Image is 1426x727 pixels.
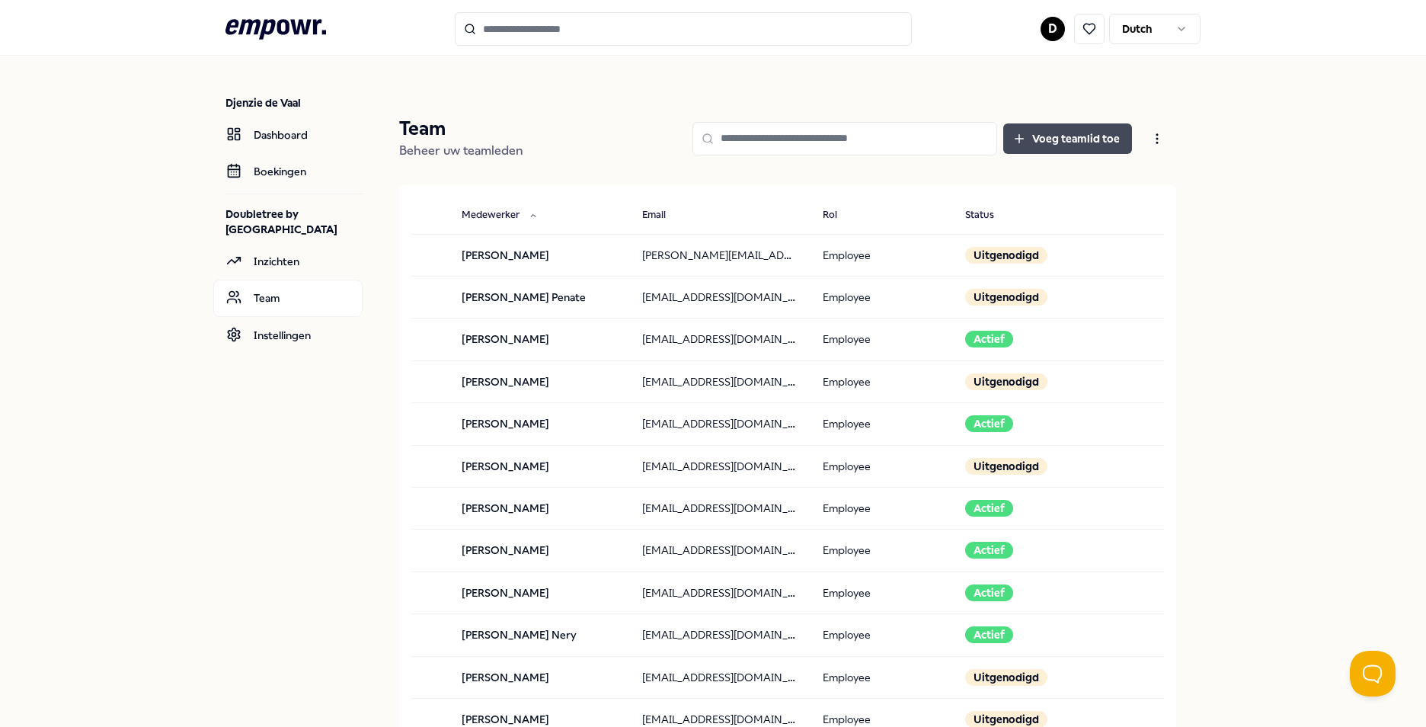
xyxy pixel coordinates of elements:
iframe: Help Scout Beacon - Open [1350,651,1396,697]
p: Doubletree by [GEOGRAPHIC_DATA] [225,207,363,237]
div: Actief [965,415,1013,432]
button: Status [953,200,1025,231]
button: Open menu [1138,123,1176,154]
td: Employee [811,487,954,529]
td: Employee [811,530,954,572]
td: Employee [811,319,954,360]
td: [PERSON_NAME] [449,445,630,487]
div: Actief [965,331,1013,347]
button: D [1041,17,1065,41]
button: Voeg teamlid toe [1003,123,1132,154]
div: Actief [965,626,1013,643]
td: Employee [811,614,954,656]
td: [EMAIL_ADDRESS][DOMAIN_NAME] [630,276,811,318]
td: [EMAIL_ADDRESS][DOMAIN_NAME] [630,360,811,402]
div: Uitgenodigd [965,247,1047,264]
td: [PERSON_NAME] [449,234,630,276]
td: [PERSON_NAME] [449,403,630,445]
td: Employee [811,572,954,613]
td: [EMAIL_ADDRESS][DOMAIN_NAME] [630,572,811,613]
a: Instellingen [213,317,363,354]
div: Actief [965,500,1013,517]
td: [PERSON_NAME] Nery [449,614,630,656]
button: Medewerker [449,200,550,231]
td: Employee [811,276,954,318]
a: Inzichten [213,243,363,280]
p: Team [399,117,523,141]
td: [EMAIL_ADDRESS][DOMAIN_NAME] [630,530,811,572]
button: Email [630,200,696,231]
td: [EMAIL_ADDRESS][DOMAIN_NAME] [630,403,811,445]
td: Employee [811,445,954,487]
td: Employee [811,234,954,276]
input: Search for products, categories or subcategories [455,12,912,46]
div: Actief [965,542,1013,559]
td: [PERSON_NAME] [449,360,630,402]
td: [PERSON_NAME] [449,572,630,613]
span: Beheer uw teamleden [399,143,523,158]
div: Actief [965,584,1013,601]
td: [PERSON_NAME] Penate [449,276,630,318]
td: [EMAIL_ADDRESS][DOMAIN_NAME] [630,445,811,487]
td: [PERSON_NAME] [449,487,630,529]
button: Rol [811,200,868,231]
a: Team [213,280,363,316]
td: Employee [811,360,954,402]
p: Djenzie de Vaal [225,95,363,110]
td: [EMAIL_ADDRESS][DOMAIN_NAME] [630,614,811,656]
div: Uitgenodigd [965,458,1047,475]
div: Uitgenodigd [965,373,1047,390]
td: Employee [811,403,954,445]
td: [PERSON_NAME] [449,530,630,572]
td: [EMAIL_ADDRESS][DOMAIN_NAME] [630,487,811,529]
td: [EMAIL_ADDRESS][DOMAIN_NAME] [630,319,811,360]
td: [PERSON_NAME][EMAIL_ADDRESS][DOMAIN_NAME] [630,234,811,276]
td: [PERSON_NAME] [449,319,630,360]
a: Dashboard [213,117,363,153]
div: Uitgenodigd [965,289,1047,306]
a: Boekingen [213,153,363,190]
